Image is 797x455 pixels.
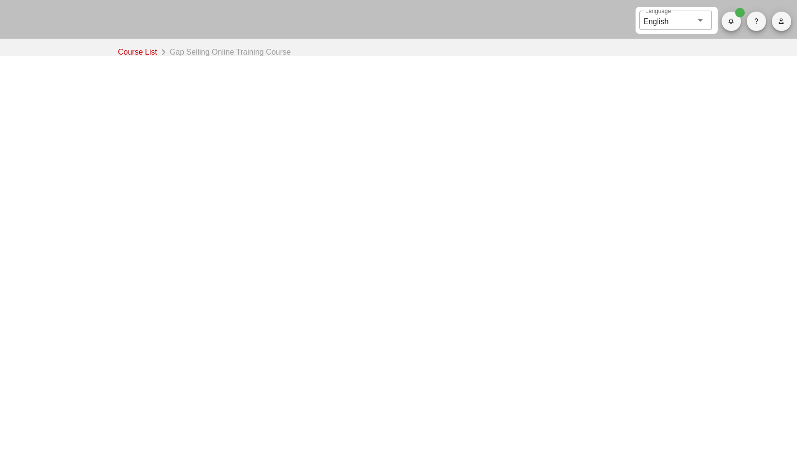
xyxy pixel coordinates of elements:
[643,14,668,28] div: English
[639,11,712,30] div: LanguageEnglish
[166,44,291,58] div: Gap Selling Online Training Course
[735,8,745,17] span: Badge
[118,44,161,58] a: Course List
[645,8,671,15] label: Language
